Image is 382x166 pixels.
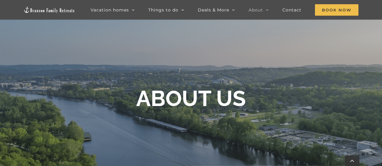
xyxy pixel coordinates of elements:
b: ABOUT US [136,86,246,111]
span: Things to do [148,8,178,12]
span: Book Now [315,4,358,16]
img: Branson Family Retreats Logo [24,6,75,13]
span: About [249,8,263,12]
span: Deals & More [198,8,229,12]
span: Contact [282,8,301,12]
span: Vacation homes [91,8,129,12]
